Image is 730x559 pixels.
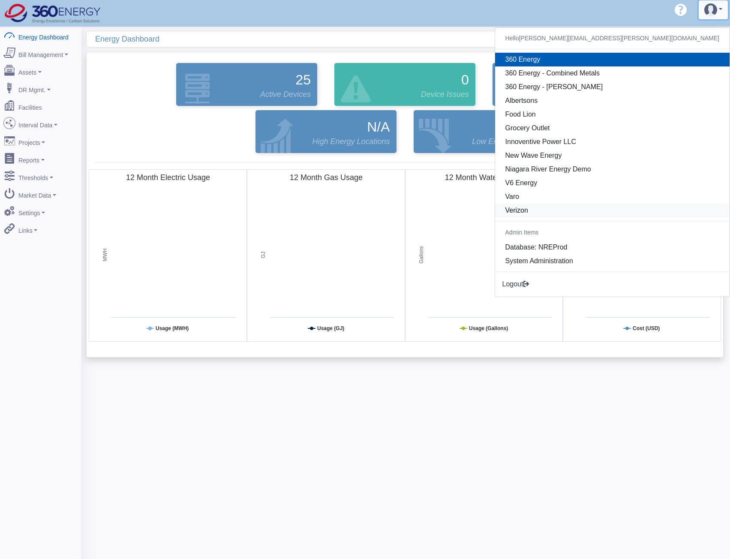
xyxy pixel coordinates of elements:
[174,63,319,106] a: 25 Active Devices
[633,325,660,331] tspan: Cost (USD)
[495,94,730,108] a: Albertsons
[495,108,730,121] a: Food Lion
[469,325,508,331] tspan: Usage (Gallons)
[156,325,189,331] tspan: Usage (MWH)
[495,80,730,94] a: 360 Energy - [PERSON_NAME]
[495,31,730,45] h6: Hello [PERSON_NAME][EMAIL_ADDRESS][PERSON_NAME][DOMAIN_NAME]
[326,61,484,108] div: Devices that are active and configured but are in an error state.
[495,176,730,190] a: V6 Energy
[495,275,538,293] button: Logout
[704,3,717,16] img: user-3.svg
[495,121,730,135] a: Grocery Outlet
[312,136,390,147] span: High Energy Locations
[317,325,344,331] tspan: Usage (GJ)
[495,240,730,254] div: Database: NREProd
[126,173,210,182] tspan: 12 Month Electric Usage
[495,149,730,162] a: New Wave Energy
[445,173,523,182] tspan: 12 Month Water Usage
[495,254,730,268] a: System Administration
[461,69,469,90] span: 0
[260,89,311,100] span: Active Devices
[495,225,730,240] div: Admin Items
[495,204,730,217] a: Verizon
[421,89,469,100] span: Device Issues
[495,162,730,176] a: Niagara River Energy Demo
[260,252,266,258] tspan: GJ
[95,31,723,47] div: Energy Dashboard
[418,246,424,264] tspan: Gallons
[472,136,548,147] span: Low Energy Locations
[495,53,730,66] a: 360 Energy
[495,66,730,80] a: 360 Energy - Combined Metals
[495,190,730,204] a: Varo
[290,173,363,182] tspan: 12 Month Gas Usage
[296,69,311,90] span: 25
[367,117,390,137] span: N/A
[495,135,730,149] a: Innoventive Power LLC
[168,61,326,108] div: Devices that are actively reporting data.
[102,249,108,261] tspan: MWH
